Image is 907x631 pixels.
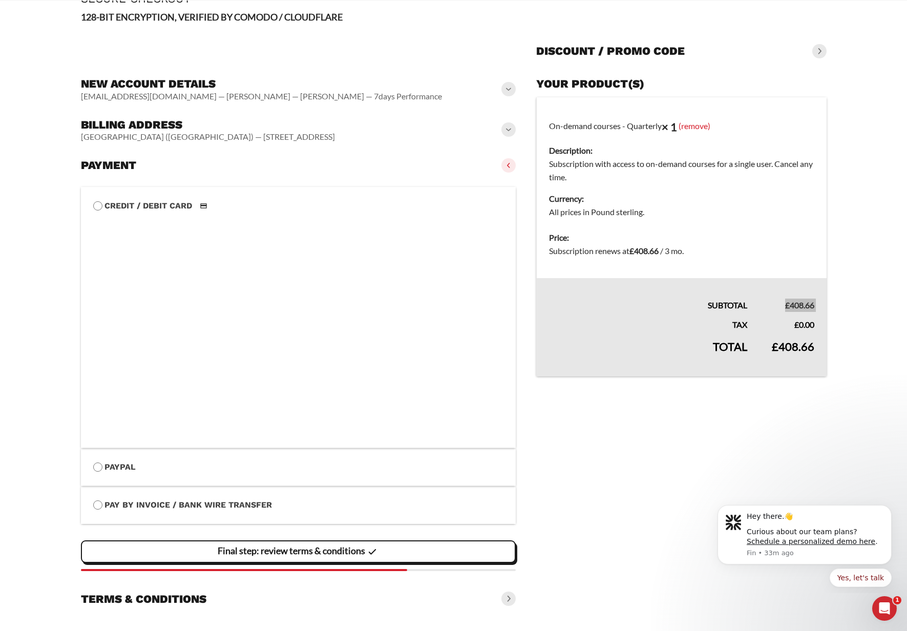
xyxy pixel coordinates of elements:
iframe: Intercom live chat [872,596,897,621]
strong: × 1 [662,120,677,134]
dt: Price: [549,231,814,244]
label: Pay by Invoice / Bank Wire Transfer [93,498,504,512]
dt: Currency: [549,192,814,205]
th: Total [537,331,760,376]
th: Subtotal [537,278,760,312]
iframe: Intercom notifications message [702,496,907,593]
span: £ [794,320,799,329]
bdi: 408.66 [772,340,814,353]
dd: Subscription with access to on-demand courses for a single user. Cancel any time. [549,157,814,184]
label: Credit / Debit Card [93,199,504,213]
td: On-demand courses - Quarterly [537,97,827,225]
input: Pay by Invoice / Bank Wire Transfer [93,500,102,510]
h3: New account details [81,77,442,91]
span: £ [785,300,790,310]
input: Credit / Debit CardCredit / Debit Card [93,201,102,211]
th: Tax [537,312,760,331]
iframe: Secure payment input frame [91,211,502,436]
bdi: 0.00 [794,320,814,329]
img: Credit / Debit Card [194,200,213,212]
h3: Terms & conditions [81,592,206,606]
span: Subscription renews at . [549,246,684,256]
bdi: 408.66 [629,246,659,256]
vaadin-horizontal-layout: [EMAIL_ADDRESS][DOMAIN_NAME] — [PERSON_NAME] — [PERSON_NAME] — 7days Performance [81,91,442,101]
h3: Discount / promo code [536,44,685,58]
span: 1 [893,596,901,604]
h3: Payment [81,158,136,173]
bdi: 408.66 [785,300,814,310]
dd: All prices in Pound sterling. [549,205,814,219]
dt: Description: [549,144,814,157]
vaadin-horizontal-layout: [GEOGRAPHIC_DATA] ([GEOGRAPHIC_DATA]) — [STREET_ADDRESS] [81,132,335,142]
span: £ [772,340,778,353]
span: £ [629,246,634,256]
vaadin-button: Final step: review terms & conditions [81,540,516,563]
strong: 128-BIT ENCRYPTION, VERIFIED BY COMODO / CLOUDFLARE [81,11,343,23]
input: PayPal [93,462,102,472]
a: (remove) [679,120,710,130]
h3: Billing address [81,118,335,132]
label: PayPal [93,460,504,474]
span: / 3 mo [660,246,682,256]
